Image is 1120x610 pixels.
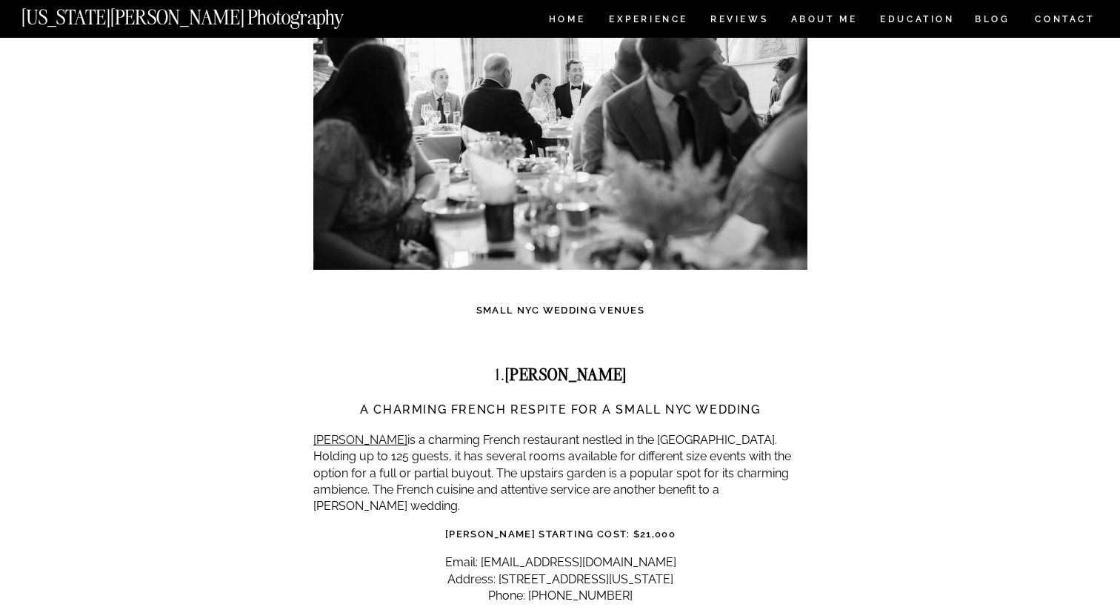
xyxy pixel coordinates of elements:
[790,15,858,27] a: ABOUT ME
[879,15,956,27] a: EDUCATION
[313,432,807,515] p: is a charming French restaurant nestled in the [GEOGRAPHIC_DATA]. Holding up to 125 guests, it ha...
[313,401,807,419] h3: A charming French respite for a small nyc wedding
[975,15,1010,27] a: BLOG
[445,528,676,540] strong: [PERSON_NAME] Starting Cost: $21,000
[505,363,627,385] strong: [PERSON_NAME]
[21,7,393,20] a: [US_STATE][PERSON_NAME] Photography
[546,15,588,27] a: HOME
[313,433,407,447] a: [PERSON_NAME]
[609,15,687,27] a: Experience
[313,365,807,383] h2: 1.
[313,554,807,604] p: Email: [EMAIL_ADDRESS][DOMAIN_NAME] Address: [STREET_ADDRESS][US_STATE] Phone: [PHONE_NUMBER]
[710,15,766,27] a: REVIEWS
[476,305,644,316] strong: Small NYC Wedding Venues
[1034,11,1096,27] a: CONTACT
